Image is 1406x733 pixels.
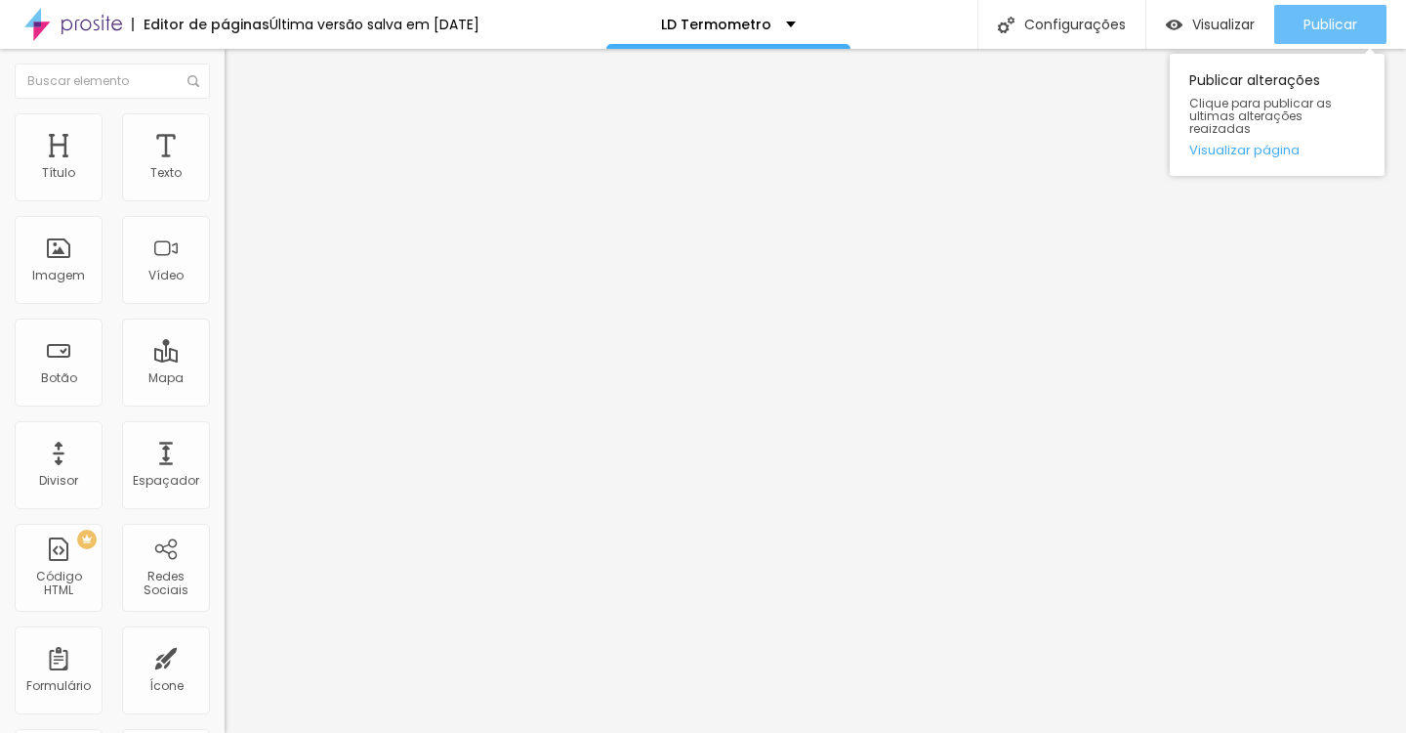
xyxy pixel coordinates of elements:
[20,570,97,598] div: Código HTML
[42,166,75,180] div: Título
[41,371,77,385] div: Botão
[148,371,184,385] div: Mapa
[225,49,1406,733] iframe: Editor
[150,166,182,180] div: Texto
[32,269,85,282] div: Imagem
[148,269,184,282] div: Vídeo
[187,75,199,87] img: Icone
[26,679,91,693] div: Formulário
[133,474,199,488] div: Espaçador
[132,18,269,31] div: Editor de páginas
[15,64,210,99] input: Buscar elemento
[1192,17,1255,32] span: Visualizar
[1274,5,1386,44] button: Publicar
[1189,97,1365,136] span: Clique para publicar as ultimas alterações reaizadas
[149,679,184,693] div: Ícone
[39,474,78,488] div: Divisor
[661,18,771,31] p: LD Termometro
[1146,5,1274,44] button: Visualizar
[998,17,1014,33] img: Icone
[1170,54,1385,176] div: Publicar alterações
[1189,144,1365,156] a: Visualizar página
[127,570,204,598] div: Redes Sociais
[1166,17,1182,33] img: view-1.svg
[1303,17,1357,32] span: Publicar
[269,18,479,31] div: Última versão salva em [DATE]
